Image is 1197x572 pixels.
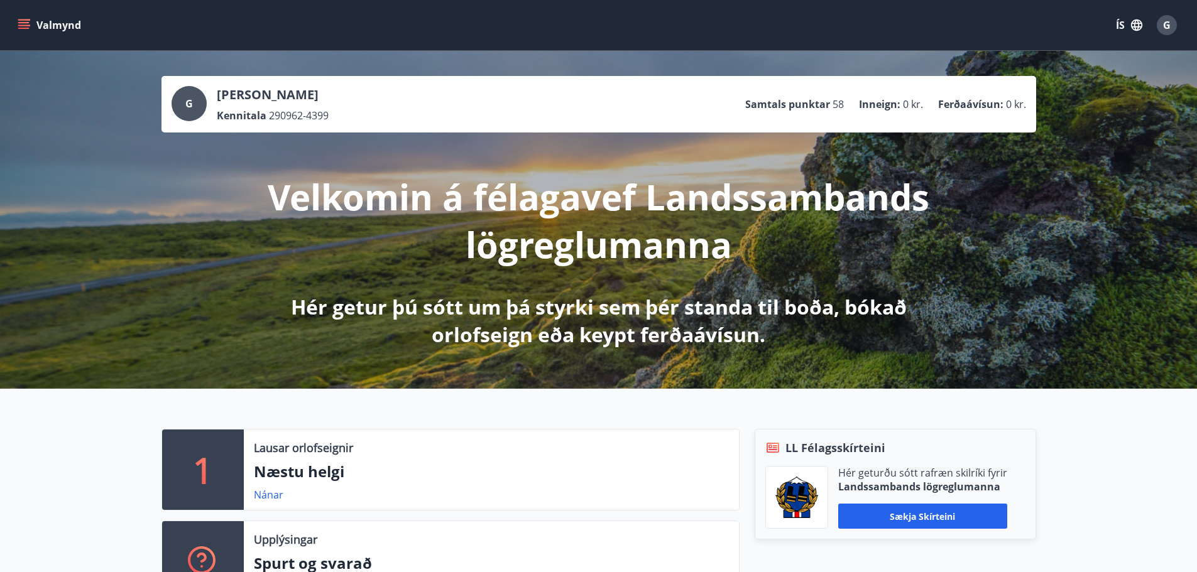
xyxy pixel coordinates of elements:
[775,477,818,518] img: 1cqKbADZNYZ4wXUG0EC2JmCwhQh0Y6EN22Kw4FTY.png
[938,97,1003,111] p: Ferðaávísun :
[269,109,329,122] span: 290962-4399
[785,440,885,456] span: LL Félagsskírteini
[903,97,923,111] span: 0 kr.
[254,440,353,456] p: Lausar orlofseignir
[267,173,931,268] p: Velkomin á félagavef Landssambands lögreglumanna
[838,466,1007,480] p: Hér geturðu sótt rafræn skilríki fyrir
[254,461,729,482] p: Næstu helgi
[217,109,266,122] p: Kennitala
[254,488,283,502] a: Nánar
[859,97,900,111] p: Inneign :
[838,480,1007,494] p: Landssambands lögreglumanna
[838,504,1007,529] button: Sækja skírteini
[1152,10,1182,40] button: G
[1006,97,1026,111] span: 0 kr.
[745,97,830,111] p: Samtals punktar
[833,97,844,111] span: 58
[1109,14,1149,36] button: ÍS
[15,14,86,36] button: menu
[185,97,193,111] span: G
[1163,18,1171,32] span: G
[193,446,213,494] p: 1
[267,293,931,348] p: Hér getur þú sótt um þá styrki sem þér standa til boða, bókað orlofseign eða keypt ferðaávísun.
[254,531,317,548] p: Upplýsingar
[217,86,329,104] p: [PERSON_NAME]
